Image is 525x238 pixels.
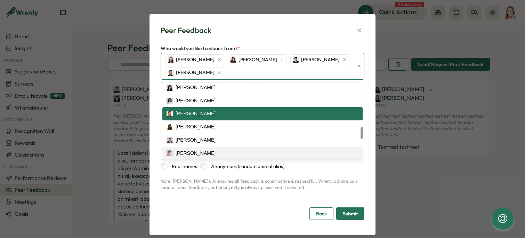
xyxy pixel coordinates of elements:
img: Zara Malik [230,56,236,63]
div: [PERSON_NAME] [176,123,216,131]
span: Submit [343,208,358,220]
img: Ketevan Dzukaevi [167,150,173,156]
span: [PERSON_NAME] [176,69,215,77]
img: Sofia Mayor [167,124,173,130]
img: Marta Ponari [167,85,173,91]
span: [PERSON_NAME] [301,56,340,64]
button: Back [309,207,333,220]
p: Select 5+ to be able to ask for anonymous feedback. [161,81,364,87]
button: Submit [336,207,364,220]
span: Back [316,208,327,220]
img: Mirza Shayan Baig [293,56,299,63]
label: Anonymous (random animal alias) [207,163,284,170]
div: [PERSON_NAME] [176,84,216,92]
span: [PERSON_NAME] [176,56,215,64]
div: [PERSON_NAME] [176,110,216,118]
span: Who would you like feedback from? [161,45,237,51]
span: [PERSON_NAME] [239,56,277,64]
p: Note: [PERSON_NAME]'s AI ensures all feedback is constructive & respectful. Wrenly admins can rea... [161,178,364,190]
div: [PERSON_NAME] [176,136,216,144]
div: Peer Feedback [161,25,211,36]
img: Sagar Verma [168,70,174,76]
img: Ghazmir Mansur [167,137,173,143]
div: [PERSON_NAME] [176,150,216,157]
img: Valentina Gonzalez [167,98,173,104]
img: Elisabetta ​Casagrande [168,56,174,63]
label: Real names [168,163,197,170]
div: [PERSON_NAME] [176,97,216,105]
img: Sagar Verma [167,111,173,117]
